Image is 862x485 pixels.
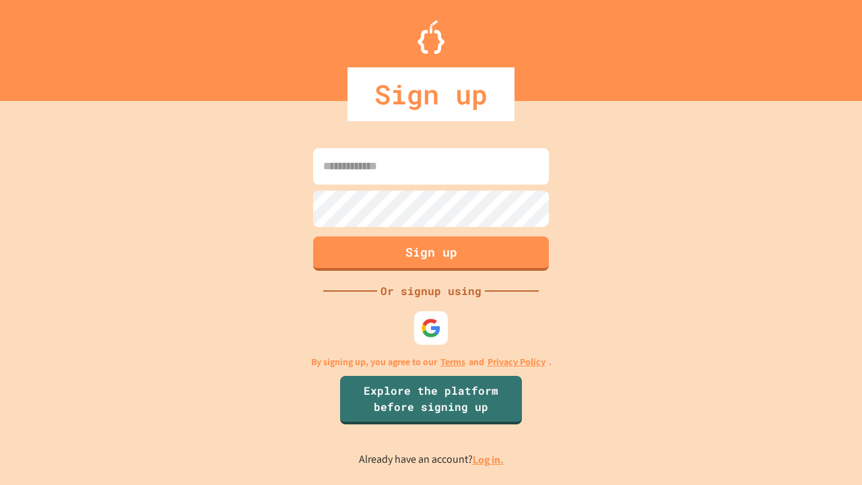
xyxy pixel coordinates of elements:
[377,283,485,299] div: Or signup using
[340,376,522,424] a: Explore the platform before signing up
[488,355,545,369] a: Privacy Policy
[313,236,549,271] button: Sign up
[359,451,504,468] p: Already have an account?
[473,453,504,467] a: Log in.
[418,20,444,54] img: Logo.svg
[347,67,515,121] div: Sign up
[311,355,552,369] p: By signing up, you agree to our and .
[421,318,441,338] img: google-icon.svg
[440,355,465,369] a: Terms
